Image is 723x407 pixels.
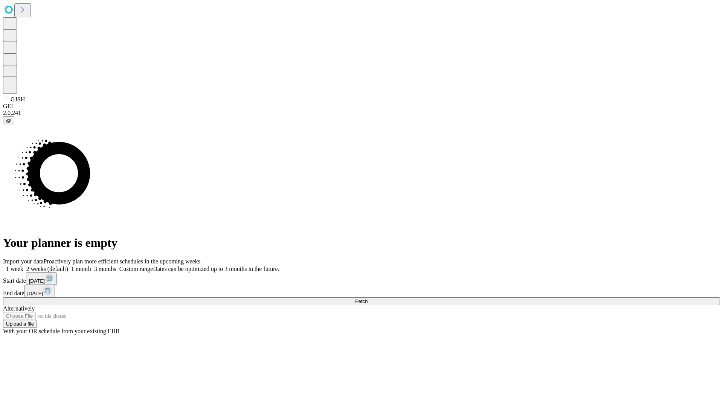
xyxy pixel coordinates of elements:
span: Import your data [3,258,44,265]
span: GJSH [11,96,25,103]
div: Start date [3,272,720,285]
span: 3 months [94,266,116,272]
span: Dates can be optimized up to 3 months in the future. [153,266,279,272]
button: Fetch [3,297,720,305]
span: With your OR schedule from your existing EHR [3,328,120,334]
button: [DATE] [26,272,57,285]
div: 2.0.241 [3,110,720,116]
span: Custom range [119,266,153,272]
span: Fetch [355,298,368,304]
button: [DATE] [24,285,55,297]
div: End date [3,285,720,297]
h1: Your planner is empty [3,236,720,250]
span: Alternatively [3,305,35,312]
span: 2 weeks (default) [26,266,68,272]
span: @ [6,118,11,123]
span: 1 month [71,266,91,272]
button: @ [3,116,14,124]
button: Upload a file [3,320,37,328]
span: 1 week [6,266,23,272]
span: [DATE] [27,291,43,296]
span: Proactively plan more efficient schedules in the upcoming weeks. [44,258,202,265]
span: [DATE] [29,278,45,284]
div: GEI [3,103,720,110]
